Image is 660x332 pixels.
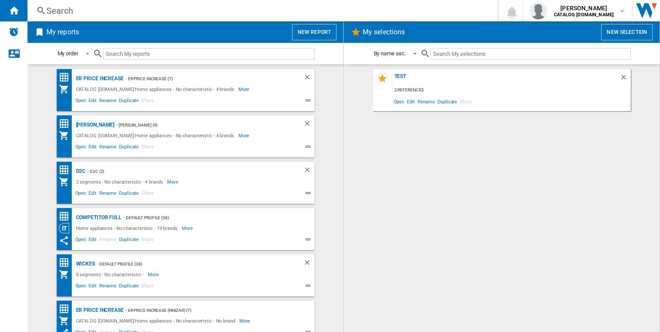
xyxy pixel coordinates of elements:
[140,97,155,107] span: Share
[59,130,74,141] div: My Assortment
[167,177,180,187] span: More
[74,73,124,84] div: ER Price Increase
[74,316,239,326] div: CATALOG [DOMAIN_NAME]:Home appliances - No characteristic - No brand
[303,259,315,269] div: Delete
[74,305,124,316] div: ER Price Increase
[140,143,155,153] span: Share
[124,73,286,84] div: - ER Price Increase (7)
[431,48,630,60] input: Search My selections
[406,96,416,107] span: Edit
[74,223,182,233] div: Home appliances - No characteristic - 19 brands
[458,96,474,107] span: Share
[118,97,140,107] span: Duplicate
[392,85,631,96] div: 2 references
[86,166,286,177] div: - D2C (2)
[59,316,74,326] div: My Assortment
[74,97,88,107] span: Open
[59,165,74,175] div: Price Matrix
[59,304,74,314] div: Price Matrix
[98,282,118,292] span: Rename
[45,24,81,40] h2: My reports
[239,316,252,326] span: More
[118,143,140,153] span: Duplicate
[59,72,74,83] div: Price Matrix
[103,48,315,60] input: Search My reports
[87,282,98,292] span: Edit
[87,97,98,107] span: Edit
[95,259,286,269] div: - Default profile (38)
[530,2,547,19] img: profile.jpg
[238,130,251,141] span: More
[148,269,160,280] span: More
[74,166,86,177] div: D2C
[59,235,69,246] ng-md-icon: This report has been shared with you
[98,189,118,199] span: Rename
[361,24,406,40] h2: My selections
[601,24,653,40] button: New selection
[303,120,315,130] div: Delete
[59,211,74,222] div: Price Matrix
[122,212,297,223] div: - Default profile (38)
[124,305,297,316] div: - ER Price Increase (nnizar) (7)
[74,143,88,153] span: Open
[436,96,458,107] span: Duplicate
[114,120,286,130] div: - [PERSON_NAME] (9)
[140,282,155,292] span: Share
[392,96,406,107] span: Open
[74,259,95,269] div: Wickes
[554,12,614,18] b: CATALOG [DOMAIN_NAME]
[74,269,148,280] div: 0 segments - No characteristic -
[74,235,88,246] span: Open
[392,73,620,85] div: Test
[59,223,74,233] div: Category View
[98,143,118,153] span: Rename
[74,177,168,187] div: 2 segments - No characteristic - 4 brands
[118,282,140,292] span: Duplicate
[74,282,88,292] span: Open
[620,73,631,85] div: Delete
[303,73,315,84] div: Delete
[9,27,19,37] img: alerts-logo.svg
[140,235,155,246] span: Share
[46,5,475,17] div: Search
[87,189,98,199] span: Edit
[59,84,74,94] div: My Assortment
[238,84,251,94] span: More
[118,189,140,199] span: Duplicate
[74,130,238,141] div: CATALOG [DOMAIN_NAME]:Home appliances - No characteristic - 4 brands
[140,189,155,199] span: Share
[98,97,118,107] span: Rename
[374,50,406,57] div: By name asc.
[554,4,614,12] span: [PERSON_NAME]
[59,269,74,280] div: My Assortment
[74,84,238,94] div: CATALOG [DOMAIN_NAME]:Home appliances - No characteristic - 4 brands
[118,235,140,246] span: Duplicate
[182,223,194,233] span: More
[59,257,74,268] div: Price Matrix
[303,166,315,177] div: Delete
[74,189,88,199] span: Open
[59,177,74,187] div: My Assortment
[74,120,115,130] div: [PERSON_NAME]
[87,143,98,153] span: Edit
[74,212,122,223] div: Competitor Full
[292,24,336,40] button: New report
[416,96,436,107] span: Rename
[87,235,98,246] span: Edit
[98,235,118,246] span: Rename
[59,118,74,129] div: Price Matrix
[58,50,78,57] div: My order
